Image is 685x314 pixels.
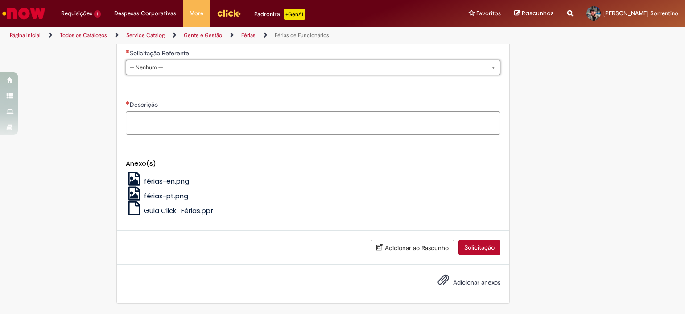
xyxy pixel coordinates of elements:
button: Solicitação [458,240,500,255]
span: Adicionar anexos [453,278,500,286]
textarea: Descrição [126,111,500,135]
img: click_logo_yellow_360x200.png [217,6,241,20]
a: Página inicial [10,32,41,39]
a: férias-pt.png [126,191,189,201]
span: 1 [94,10,101,18]
a: Todos os Catálogos [60,32,107,39]
img: ServiceNow [1,4,47,22]
span: férias-en.png [144,176,189,186]
a: Rascunhos [514,9,554,18]
span: Requisições [61,9,92,18]
ul: Trilhas de página [7,27,450,44]
a: Service Catalog [126,32,165,39]
span: Necessários [126,101,130,105]
span: Solicitação Referente [130,49,191,57]
a: férias-en.png [126,176,190,186]
span: [PERSON_NAME] Sorrentino [603,9,678,17]
span: Necessários [126,50,130,53]
span: férias-pt.png [144,191,188,201]
span: Guia Click_Férias.ppt [144,206,214,215]
a: Férias [241,32,256,39]
div: Padroniza [254,9,305,20]
span: Despesas Corporativas [114,9,176,18]
span: Favoritos [476,9,501,18]
span: Descrição [130,100,160,109]
a: Férias de Funcionários [275,32,329,39]
button: Adicionar anexos [435,272,451,292]
p: +GenAi [284,9,305,20]
button: Adicionar ao Rascunho [371,240,454,255]
span: More [190,9,203,18]
h5: Anexo(s) [126,160,500,167]
a: Gente e Gestão [184,32,222,39]
span: Rascunhos [522,9,554,17]
a: Guia Click_Férias.ppt [126,206,214,215]
span: -- Nenhum -- [130,60,482,75]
